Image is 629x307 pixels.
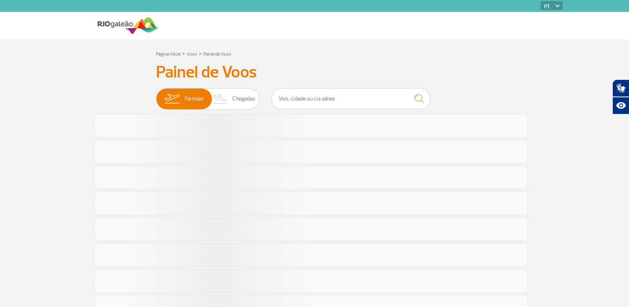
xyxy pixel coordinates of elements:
a: Página Inicial [156,51,181,57]
div: Plugin de acessibilidade da Hand Talk. [612,79,629,114]
h3: Painel de Voos [156,62,473,82]
span: Chegadas [232,89,255,109]
button: Abrir recursos assistivos. [612,97,629,114]
a: > [182,49,185,58]
img: slider-embarque [160,89,185,109]
a: Voos [187,51,197,57]
button: Abrir tradutor de língua de sinais. [612,79,629,97]
a: Painel de Voos [203,51,231,57]
img: slider-desembarque [209,89,233,109]
span: Partidas [185,89,204,109]
input: Voo, cidade ou cia aérea [271,88,430,109]
a: > [199,49,202,58]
